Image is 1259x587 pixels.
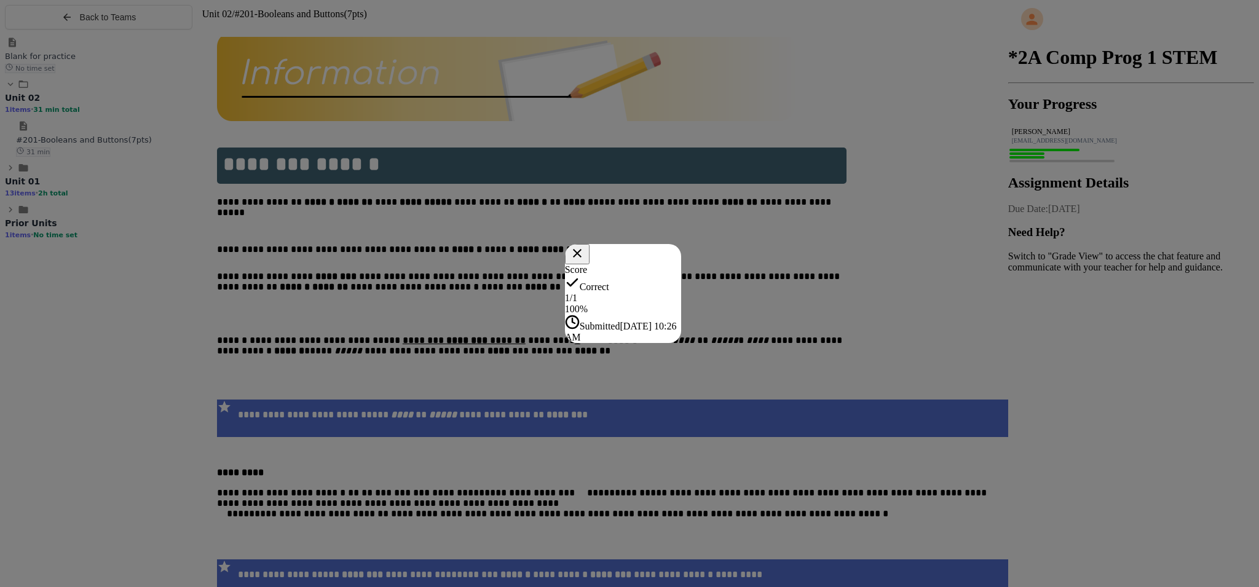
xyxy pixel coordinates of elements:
div: Score [565,264,682,275]
span: 1 [565,293,570,303]
span: / 1 [570,293,577,303]
div: 100 % [565,304,682,315]
span: Submitted [DATE] 10:26 AM [565,321,677,342]
span: Correct [580,282,609,292]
